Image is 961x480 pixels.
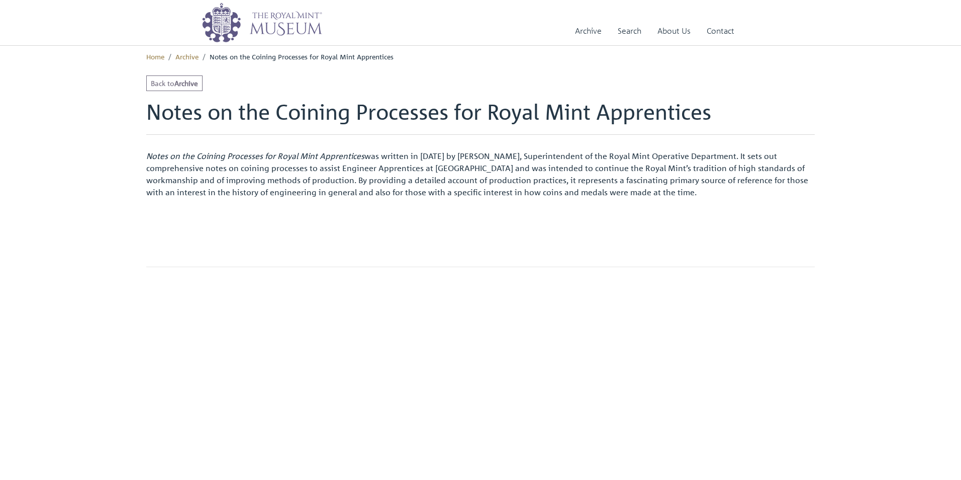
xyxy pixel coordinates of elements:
h1: Notes on the Coining Processes for Royal Mint Apprentices [146,99,815,134]
a: Back toArchive [146,75,203,91]
strong: Archive [174,78,198,88]
em: Notes on the Coining Processes for Royal Mint Apprentices [146,151,364,161]
a: Search [618,17,641,45]
a: Archive [175,52,199,61]
a: Archive [575,17,602,45]
a: Home [146,52,164,61]
img: logo_wide.png [202,3,322,43]
span: Notes on the Coining Processes for Royal Mint Apprentices [210,52,394,61]
a: About Us [657,17,691,45]
p: was written in [DATE] by [PERSON_NAME], Superintendent of the Royal Mint Operative Department. It... [146,150,815,198]
a: Contact [707,17,734,45]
